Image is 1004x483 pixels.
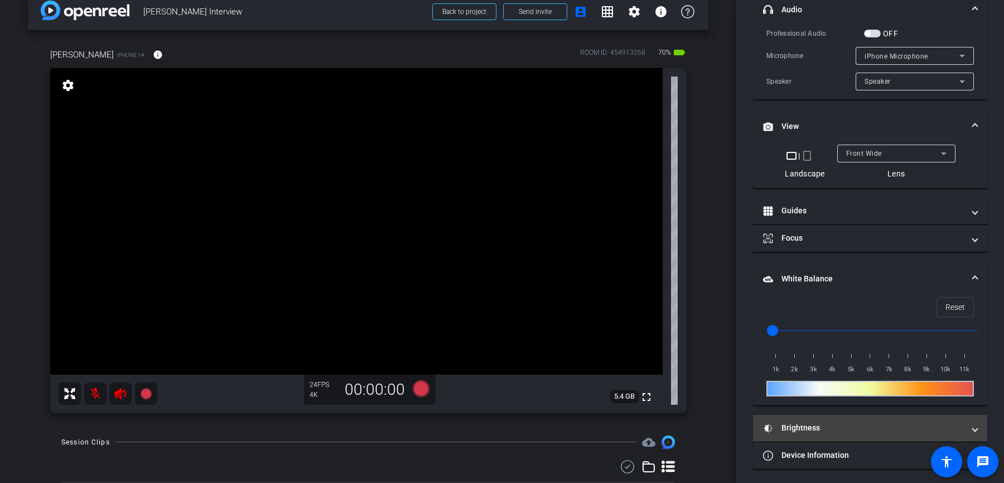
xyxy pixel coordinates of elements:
[976,455,989,468] mat-icon: message
[601,5,614,18] mat-icon: grid_on
[627,5,641,18] mat-icon: settings
[642,436,655,449] mat-icon: cloud_upload
[337,380,412,399] div: 00:00:00
[763,205,964,217] mat-panel-title: Guides
[642,436,655,449] span: Destinations for your clips
[317,381,329,389] span: FPS
[753,109,987,145] mat-expansion-panel-header: View
[654,5,668,18] mat-icon: info
[503,3,567,20] button: Send invite
[936,364,955,375] span: 10k
[955,364,974,375] span: 11k
[753,415,987,442] mat-expansion-panel-header: Brightness
[753,225,987,252] mat-expansion-panel-header: Focus
[763,273,964,285] mat-panel-title: White Balance
[785,149,798,162] mat-icon: crop_landscape
[753,261,987,297] mat-expansion-panel-header: White Balance
[41,1,129,20] img: app-logo
[442,8,486,16] span: Back to project
[823,364,842,375] span: 4k
[753,297,987,405] div: White Balance
[117,51,144,59] span: iPhone 14
[785,168,824,179] div: Landscape
[753,442,987,469] mat-expansion-panel-header: Device Information
[310,380,337,389] div: 24
[861,364,880,375] span: 6k
[899,364,918,375] span: 8k
[940,455,953,468] mat-icon: accessibility
[610,390,639,403] span: 5.4 GB
[753,198,987,224] mat-expansion-panel-header: Guides
[880,364,899,375] span: 7k
[804,364,823,375] span: 3k
[785,364,804,375] span: 2k
[763,4,964,16] mat-panel-title: Audio
[753,27,987,99] div: Audio
[432,3,496,20] button: Back to project
[785,149,824,162] div: |
[763,232,964,244] mat-panel-title: Focus
[61,437,110,448] div: Session Clips
[800,149,814,162] mat-icon: crop_portrait
[580,47,645,64] div: ROOM ID: 454913268
[662,436,675,449] img: Session clips
[763,422,964,434] mat-panel-title: Brightness
[673,46,686,59] mat-icon: battery_std
[640,390,653,404] mat-icon: fullscreen
[842,364,861,375] span: 5k
[865,78,891,85] span: Speaker
[519,7,552,16] span: Send invite
[881,28,898,39] label: OFF
[766,364,785,375] span: 1k
[574,5,587,18] mat-icon: account_box
[753,145,987,188] div: View
[763,121,964,132] mat-panel-title: View
[657,44,673,61] span: 70%
[766,28,864,39] div: Professional Audio
[763,449,964,461] mat-panel-title: Device Information
[846,150,882,157] span: Front Wide
[918,364,937,375] span: 9k
[937,297,974,317] button: Reset
[143,1,426,23] span: [PERSON_NAME] Interview
[60,79,76,92] mat-icon: settings
[865,52,928,60] span: iPhone Microphone
[766,50,856,61] div: Microphone
[153,50,163,60] mat-icon: info
[945,297,965,318] span: Reset
[766,76,856,87] div: Speaker
[50,49,114,61] span: [PERSON_NAME]
[310,390,337,399] div: 4K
